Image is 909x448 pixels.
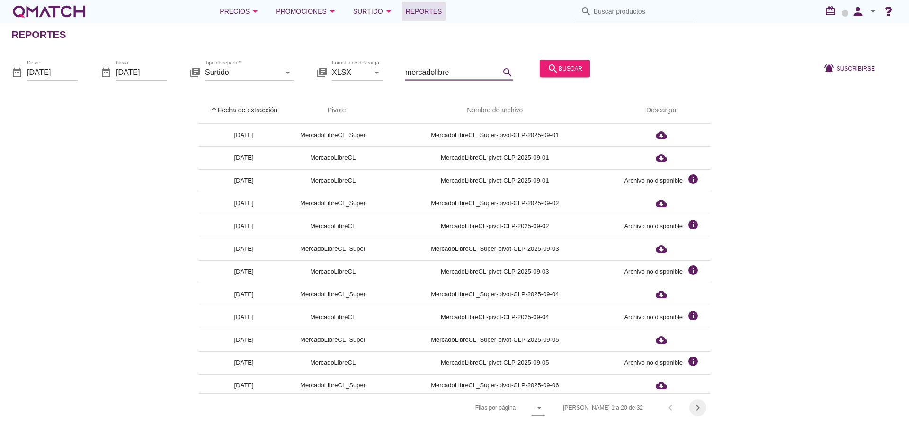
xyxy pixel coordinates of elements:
td: MercadoLibreCL-pivot-CLP-2025-09-01 [377,146,613,169]
a: white-qmatch-logo [11,2,87,21]
td: MercadoLibreCL_Super [289,329,377,351]
i: library_books [316,66,328,78]
i: arrow_upward [210,106,218,114]
div: Surtido [353,6,394,17]
td: MercadoLibreCL_Super-pivot-CLP-2025-09-06 [377,374,613,397]
td: MercadoLibreCL_Super-pivot-CLP-2025-09-01 [377,124,613,146]
input: Filtrar por texto [405,64,500,80]
i: cloud_download [656,289,667,300]
td: [DATE] [199,146,289,169]
td: MercadoLibreCL_Super [289,124,377,146]
td: MercadoLibreCL_Super [289,374,377,397]
td: [DATE] [199,238,289,260]
td: MercadoLibreCL_Super [289,238,377,260]
button: Next page [689,399,706,416]
td: [DATE] [199,215,289,238]
th: Nombre de archivo: Not sorted. [377,97,613,124]
div: Archivo no disponible [624,267,683,276]
i: search [547,63,559,74]
i: cloud_download [656,152,667,164]
i: date_range [11,66,23,78]
div: Archivo no disponible [624,221,683,231]
td: MercadoLibreCL_Super [289,192,377,215]
td: [DATE] [199,192,289,215]
td: [DATE] [199,374,289,397]
th: Descargar: Not sorted. [613,97,710,124]
td: MercadoLibreCL_Super-pivot-CLP-2025-09-05 [377,329,613,351]
div: Promociones [276,6,338,17]
i: arrow_drop_down [282,66,294,78]
input: Buscar productos [594,4,688,19]
td: [DATE] [199,306,289,329]
i: cloud_download [656,334,667,346]
i: cloud_download [656,243,667,255]
button: Promociones [268,2,346,21]
td: MercadoLibreCL [289,146,377,169]
i: arrow_drop_down [534,402,545,413]
i: cloud_download [656,380,667,391]
button: Suscribirse [816,60,882,77]
input: hasta [116,64,167,80]
div: Archivo no disponible [624,312,683,322]
i: date_range [100,66,112,78]
i: library_books [189,66,201,78]
td: [DATE] [199,351,289,374]
td: MercadoLibreCL-pivot-CLP-2025-09-01 [377,169,613,192]
td: MercadoLibreCL [289,351,377,374]
div: [PERSON_NAME] 1 a 20 de 32 [563,403,643,412]
i: notifications_active [823,63,837,74]
td: [DATE] [199,283,289,306]
i: cloud_download [656,198,667,209]
input: Desde [27,64,78,80]
button: Surtido [346,2,402,21]
td: MercadoLibreCL [289,306,377,329]
button: buscar [540,60,590,77]
i: arrow_drop_down [383,6,394,17]
td: MercadoLibreCL-pivot-CLP-2025-09-02 [377,215,613,238]
i: chevron_right [692,402,704,413]
td: MercadoLibreCL-pivot-CLP-2025-09-04 [377,306,613,329]
td: MercadoLibreCL_Super-pivot-CLP-2025-09-04 [377,283,613,306]
td: [DATE] [199,329,289,351]
td: [DATE] [199,124,289,146]
div: Archivo no disponible [624,358,683,367]
input: Tipo de reporte* [205,64,280,80]
i: arrow_drop_down [867,6,879,17]
i: arrow_drop_down [250,6,261,17]
div: Filas por página [381,394,545,421]
h2: Reportes [11,27,66,42]
td: MercadoLibreCL [289,260,377,283]
i: arrow_drop_down [327,6,338,17]
i: search [580,6,592,17]
i: person [848,5,867,18]
td: MercadoLibreCL_Super [289,283,377,306]
div: Archivo no disponible [624,176,683,185]
td: MercadoLibreCL-pivot-CLP-2025-09-03 [377,260,613,283]
td: MercadoLibreCL_Super-pivot-CLP-2025-09-03 [377,238,613,260]
td: [DATE] [199,169,289,192]
i: redeem [825,5,840,17]
span: Suscribirse [837,64,875,73]
div: buscar [547,63,582,74]
div: Precios [220,6,261,17]
td: MercadoLibreCL [289,169,377,192]
th: Pivote: Not sorted. Activate to sort ascending. [289,97,377,124]
span: Reportes [406,6,442,17]
th: Fecha de extracción: Sorted ascending. Activate to sort descending. [199,97,289,124]
td: MercadoLibreCL [289,215,377,238]
a: Reportes [402,2,446,21]
i: arrow_drop_down [371,66,383,78]
td: MercadoLibreCL_Super-pivot-CLP-2025-09-02 [377,192,613,215]
button: Precios [212,2,268,21]
i: cloud_download [656,129,667,141]
td: [DATE] [199,260,289,283]
td: MercadoLibreCL-pivot-CLP-2025-09-05 [377,351,613,374]
i: search [502,66,513,78]
input: Formato de descarga [332,64,369,80]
